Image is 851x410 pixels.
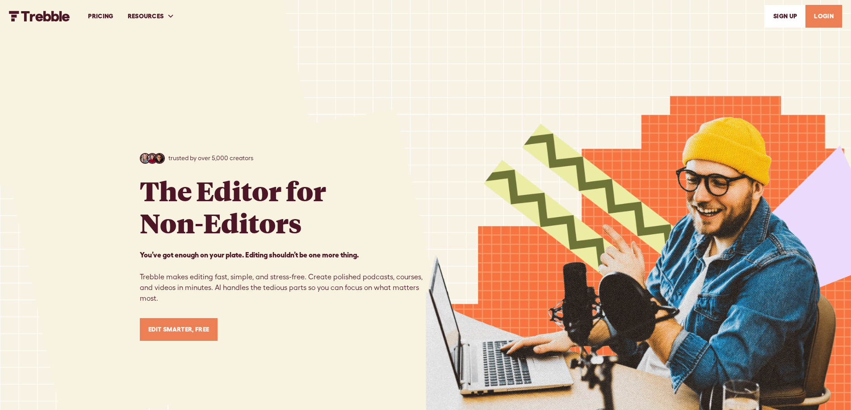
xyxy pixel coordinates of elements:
[140,251,359,259] strong: You’ve got enough on your plate. Editing shouldn’t be one more thing. ‍
[765,5,805,28] a: SIGn UP
[168,153,253,163] p: trusted by over 5,000 creators
[805,5,842,28] a: LOGIN
[9,11,70,21] a: home
[140,318,218,341] a: Edit Smarter, Free
[128,12,164,21] div: RESOURCES
[140,249,426,304] p: Trebble makes editing fast, simple, and stress-free. Create polished podcasts, courses, and video...
[121,1,182,32] div: RESOURCES
[81,1,120,32] a: PRICING
[9,11,70,21] img: Trebble FM Logo
[140,174,326,239] h1: The Editor for Non-Editors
